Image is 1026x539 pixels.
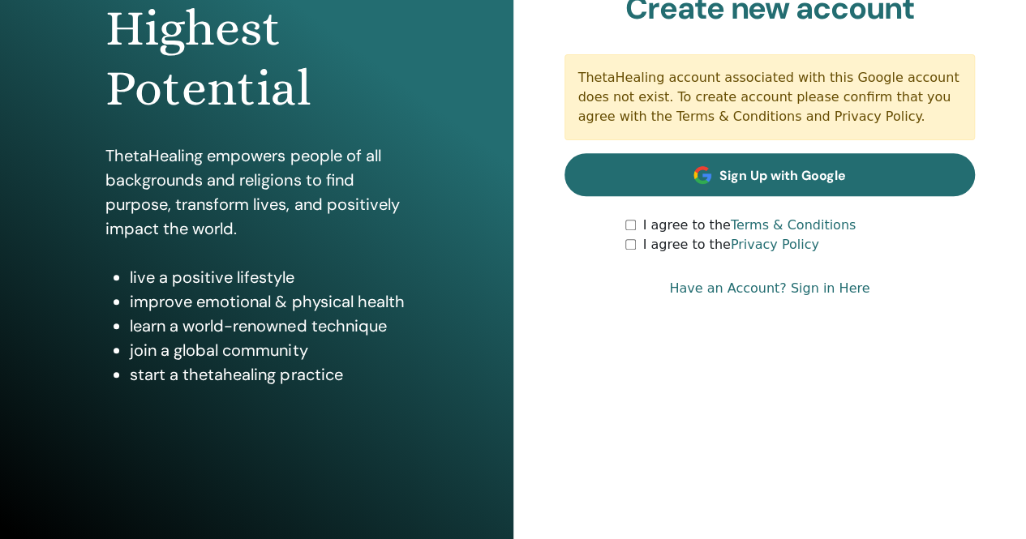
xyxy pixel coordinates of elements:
div: ThetaHealing account associated with this Google account does not exist. To create account please... [565,54,976,140]
label: I agree to the [642,235,818,255]
span: Sign Up with Google [719,167,846,184]
li: improve emotional & physical health [130,289,407,314]
a: Privacy Policy [731,237,819,252]
li: live a positive lifestyle [130,265,407,289]
li: join a global community [130,338,407,362]
a: Sign Up with Google [565,153,976,196]
a: Terms & Conditions [731,217,856,233]
a: Have an Account? Sign in Here [669,279,869,298]
li: start a thetahealing practice [130,362,407,387]
p: ThetaHealing empowers people of all backgrounds and religions to find purpose, transform lives, a... [105,143,407,241]
label: I agree to the [642,216,856,235]
li: learn a world-renowned technique [130,314,407,338]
